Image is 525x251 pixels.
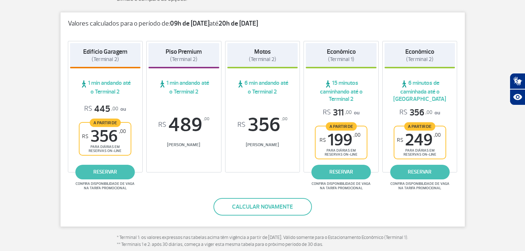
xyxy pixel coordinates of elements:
p: ou [399,107,440,118]
span: para diárias em reservas on-line [401,148,439,157]
strong: Econômico [405,48,434,56]
span: 356 [399,107,432,118]
strong: Edifício Garagem [83,48,127,56]
span: 311 [323,107,352,118]
sup: ,00 [434,132,441,138]
span: Confira disponibilidade de vaga na tarifa promocional [74,182,136,190]
sup: ,00 [204,115,209,123]
span: Confira disponibilidade de vaga na tarifa promocional [389,182,451,190]
sup: R$ [158,121,166,129]
span: Confira disponibilidade de vaga na tarifa promocional [310,182,372,190]
strong: 09h de [DATE] [170,19,209,28]
span: 356 [82,128,126,145]
p: * Terminal 1: os valores expressos nas tabelas acima têm vigência a partir de [DATE]. Válido some... [117,234,409,248]
div: Plugin de acessibilidade da Hand Talk. [510,73,525,105]
sup: R$ [397,137,403,143]
strong: Piso Premium [166,48,202,56]
button: Abrir tradutor de língua de sinais. [510,73,525,89]
span: 445 [84,103,118,115]
p: ou [323,107,359,118]
span: (Terminal 2) [92,56,119,63]
span: 356 [227,115,298,135]
span: para diárias em reservas on-line [86,145,124,153]
span: 249 [397,132,441,148]
sup: ,00 [119,128,126,134]
span: 199 [320,132,360,148]
span: (Terminal 2) [170,56,197,63]
p: Valores calculados para o período de: até [68,20,458,28]
span: 6 min andando até o Terminal 2 [227,79,298,95]
span: 6 minutos de caminhada até o [GEOGRAPHIC_DATA] [385,79,455,103]
sup: R$ [320,137,326,143]
span: A partir de [326,122,357,130]
span: (Terminal 2) [249,56,276,63]
span: (Terminal 1) [328,56,354,63]
strong: Motos [254,48,271,56]
sup: ,00 [354,132,360,138]
a: reservar [76,165,135,179]
span: (Terminal 2) [406,56,433,63]
span: 15 minutos caminhando até o Terminal 2 [306,79,377,103]
a: reservar [312,165,371,179]
p: ou [84,103,126,115]
span: A partir de [404,122,435,130]
button: Abrir recursos assistivos. [510,89,525,105]
span: 1 min andando até o Terminal 2 [148,79,219,95]
strong: Econômico [327,48,356,56]
strong: 20h de [DATE] [219,19,258,28]
span: 489 [148,115,219,135]
span: [PERSON_NAME] [148,142,219,148]
span: 1 min andando até o Terminal 2 [70,79,141,95]
sup: R$ [82,133,88,140]
span: para diárias em reservas on-line [322,148,360,157]
a: reservar [390,165,449,179]
sup: ,00 [282,115,287,123]
button: Calcular novamente [213,198,312,216]
span: A partir de [90,118,121,127]
sup: R$ [238,121,246,129]
span: [PERSON_NAME] [227,142,298,148]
